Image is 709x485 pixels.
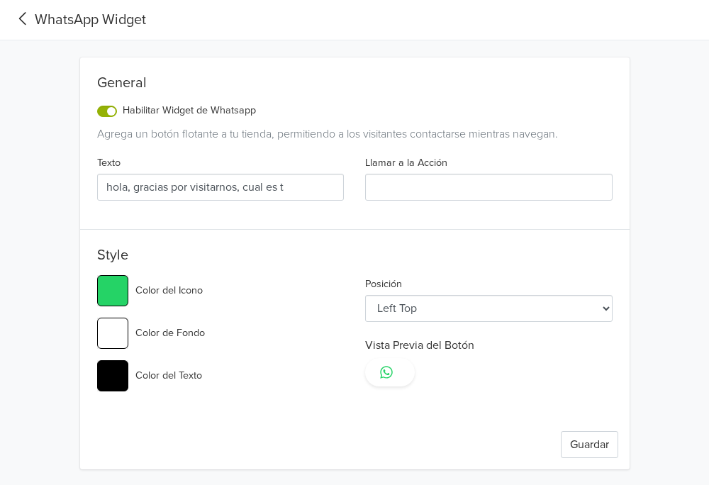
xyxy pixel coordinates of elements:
a: WhatsApp Widget [11,9,146,30]
div: General [97,74,613,97]
h5: Style [97,247,613,269]
label: Posición [365,277,402,292]
label: Habilitar Widget de Whatsapp [123,103,256,118]
div: Agrega un botón flotante a tu tienda, permitiendo a los visitantes contactarse mientras navegan. [97,126,613,143]
label: Color del Icono [135,283,203,299]
label: Color de Fondo [135,325,205,341]
label: Llamar a la Acción [365,155,447,171]
button: Guardar [561,431,618,458]
h6: Vista Previa del Botón [365,339,613,352]
label: Color del Texto [135,368,202,384]
label: Texto [97,155,121,171]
